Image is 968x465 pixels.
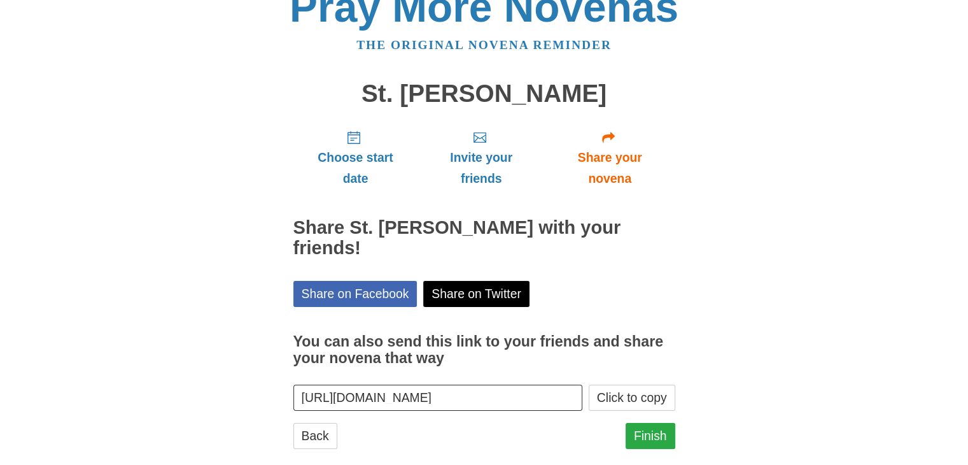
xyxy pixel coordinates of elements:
h2: Share St. [PERSON_NAME] with your friends! [293,218,675,259]
a: Choose start date [293,120,418,196]
a: Finish [626,423,675,449]
button: Click to copy [589,385,675,411]
a: Share on Twitter [423,281,530,307]
span: Choose start date [306,147,405,189]
span: Invite your friends [430,147,531,189]
h1: St. [PERSON_NAME] [293,80,675,108]
a: Back [293,423,337,449]
a: The original novena reminder [356,38,612,52]
a: Share your novena [545,120,675,196]
span: Share your novena [558,147,663,189]
a: Invite your friends [417,120,544,196]
h3: You can also send this link to your friends and share your novena that way [293,334,675,366]
a: Share on Facebook [293,281,417,307]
